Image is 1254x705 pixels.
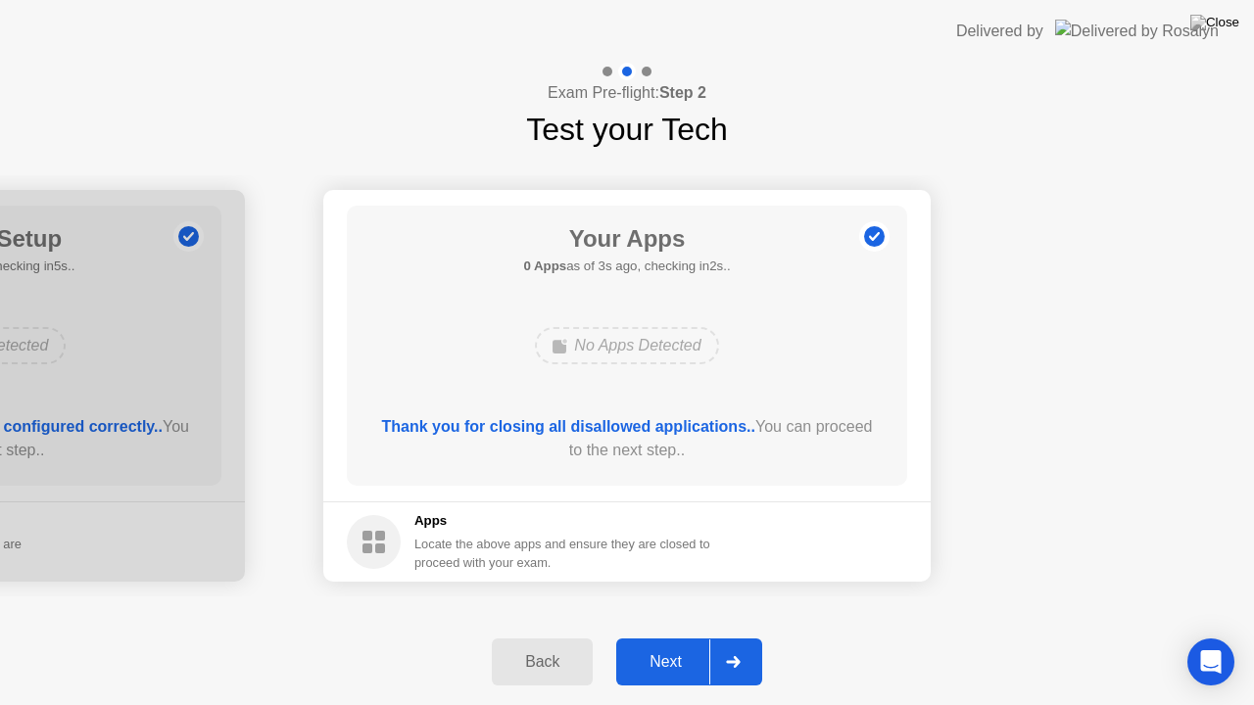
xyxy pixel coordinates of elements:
div: Delivered by [956,20,1043,43]
button: Back [492,638,593,685]
div: Locate the above apps and ensure they are closed to proceed with your exam. [414,535,711,572]
h4: Exam Pre-flight: [548,81,706,105]
img: Close [1190,15,1239,30]
div: You can proceed to the next step.. [375,415,880,462]
h1: Your Apps [523,221,730,257]
div: Back [498,653,587,671]
b: Thank you for closing all disallowed applications.. [382,418,755,435]
h5: as of 3s ago, checking in2s.. [523,257,730,276]
button: Next [616,638,762,685]
div: Next [622,653,709,671]
div: No Apps Detected [535,327,718,364]
h5: Apps [414,511,711,531]
div: Open Intercom Messenger [1187,638,1234,685]
b: 0 Apps [523,258,566,273]
b: Step 2 [659,84,706,101]
h1: Test your Tech [526,106,728,153]
img: Delivered by Rosalyn [1055,20,1219,42]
